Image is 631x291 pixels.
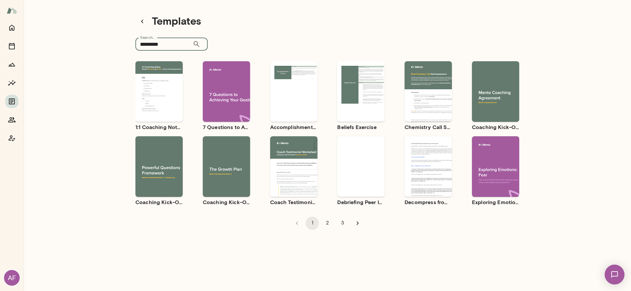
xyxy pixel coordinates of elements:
[203,198,250,206] h6: Coaching Kick-Off No. 2 | The Growth Plan
[5,40,18,53] button: Sessions
[472,123,519,131] h6: Coaching Kick-Off | Coaching Agreement
[135,123,183,131] h6: 1:1 Coaching Notes
[135,211,519,230] div: pagination
[336,217,349,230] button: Go to page 3
[270,123,317,131] h6: Accomplishment Tracker
[5,21,18,34] button: Home
[472,198,519,206] h6: Exploring Emotions: Fear
[5,58,18,71] button: Growth Plan
[140,35,155,40] label: Search...
[290,217,365,230] nav: pagination navigation
[270,198,317,206] h6: Coach Testimonial Worksheet
[5,113,18,126] button: Members
[337,123,385,131] h6: Beliefs Exercise
[337,198,385,206] h6: Debriefing Peer Insights (360 feedback) Guide
[351,217,364,230] button: Go to next page
[405,198,452,206] h6: Decompress from a Job
[7,4,17,17] img: Mento
[405,123,452,131] h6: Chemistry Call Self-Assessment [Coaches only]
[321,217,334,230] button: Go to page 2
[306,217,319,230] button: page 1
[5,132,18,145] button: Coach app
[5,95,18,108] button: Documents
[4,270,20,286] div: AF
[135,198,183,206] h6: Coaching Kick-Off No. 1 | Powerful Questions [Coaches Only]
[5,76,18,90] button: Insights
[152,14,201,28] h4: Templates
[203,123,250,131] h6: 7 Questions to Achieving Your Goals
